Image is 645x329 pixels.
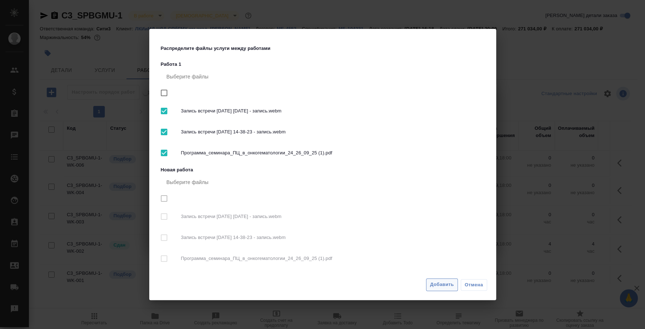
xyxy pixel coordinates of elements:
[161,68,487,85] div: Выберите файлы
[465,281,483,289] span: Отмена
[161,45,274,52] p: Распределите файлы услуги между работами
[181,149,482,157] span: Программа_семинара_ПЦ_в_онкогематологии_24_26_09_25 (1).pdf
[181,107,482,115] span: Запись встречи [DATE] [DATE] - запись.webm
[426,278,458,291] button: Добавить
[430,281,454,289] span: Добавить
[461,279,487,291] button: Отмена
[161,142,487,163] div: Программа_семинара_ПЦ_в_онкогематологии_24_26_09_25 (1).pdf
[156,103,172,119] span: Выбрать все вложенные папки
[156,124,172,140] span: Выбрать все вложенные папки
[161,174,487,191] div: Выберите файлы
[156,145,172,161] span: Выбрать все вложенные папки
[161,101,487,121] div: Запись встречи [DATE] [DATE] - запись.webm
[181,128,482,136] span: Запись встречи [DATE] 14-38-23 - запись.webm
[161,121,487,142] div: Запись встречи [DATE] 14-38-23 - запись.webm
[161,166,487,174] p: Новая работа
[161,61,487,68] p: Работа 1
